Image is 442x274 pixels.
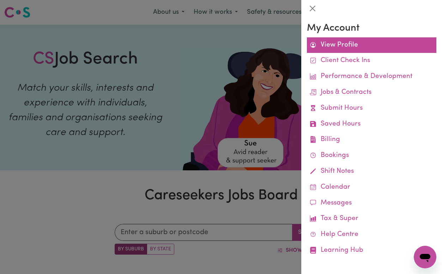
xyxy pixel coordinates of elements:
a: Submit Hours [307,101,436,116]
button: Close [307,3,318,14]
a: View Profile [307,37,436,53]
a: Learning Hub [307,243,436,258]
a: Help Centre [307,227,436,243]
a: Saved Hours [307,116,436,132]
a: Jobs & Contracts [307,85,436,101]
a: Calendar [307,179,436,195]
a: Client Check Ins [307,53,436,69]
iframe: Button to launch messaging window [414,246,436,268]
a: Billing [307,132,436,148]
a: Tax & Super [307,211,436,227]
h3: My Account [307,23,436,35]
a: Shift Notes [307,164,436,179]
a: Bookings [307,148,436,164]
a: Messages [307,195,436,211]
a: Performance & Development [307,69,436,85]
